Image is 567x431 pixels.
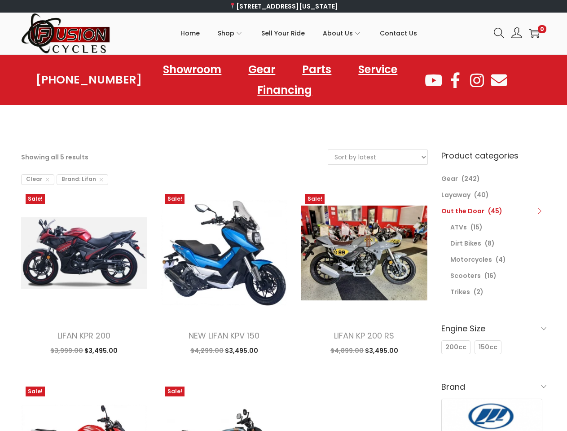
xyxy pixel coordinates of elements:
a: Gear [441,174,458,183]
a: Showroom [154,59,230,80]
span: $ [50,346,54,355]
a: ATVs [450,223,467,232]
a: Gear [239,59,284,80]
span: Shop [218,22,234,44]
a: Contact Us [380,13,417,53]
span: (45) [488,207,502,215]
img: Woostify retina logo [21,13,111,54]
a: Trikes [450,287,470,296]
span: Home [180,22,200,44]
a: [PHONE_NUMBER] [36,74,142,86]
a: Motorcycles [450,255,492,264]
a: Out the Door [441,207,484,215]
a: LIFAN KP 200 RS [334,330,394,341]
span: $ [190,346,194,355]
a: Financing [248,80,321,101]
span: 4,299.00 [190,346,224,355]
a: Scooters [450,271,481,280]
span: 200cc [445,343,466,352]
h6: Engine Size [441,318,546,339]
span: 3,495.00 [365,346,398,355]
h6: Product categories [441,150,546,162]
img: 📍 [229,3,236,9]
a: [STREET_ADDRESS][US_STATE] [229,2,338,11]
h6: Brand [441,376,546,397]
a: Layaway [441,190,470,199]
a: Shop [218,13,243,53]
a: Parts [293,59,340,80]
span: 3,495.00 [225,346,258,355]
a: About Us [323,13,362,53]
span: 3,999.00 [50,346,83,355]
span: Sell Your Ride [261,22,305,44]
span: Clear [21,174,54,185]
span: About Us [323,22,353,44]
span: Contact Us [380,22,417,44]
span: $ [225,346,229,355]
a: Sell Your Ride [261,13,305,53]
a: Home [180,13,200,53]
nav: Menu [142,59,424,101]
span: $ [84,346,88,355]
select: Shop order [328,150,427,164]
span: (2) [474,287,483,296]
span: Brand: Lifan [57,174,108,185]
span: (40) [474,190,489,199]
span: (4) [496,255,506,264]
nav: Primary navigation [111,13,487,53]
a: 0 [529,28,540,39]
a: Dirt Bikes [450,239,481,248]
span: (242) [462,174,480,183]
span: 150cc [479,343,497,352]
p: Showing all 5 results [21,151,88,163]
span: (15) [470,223,483,232]
span: (16) [484,271,497,280]
span: $ [330,346,334,355]
span: 4,899.00 [330,346,364,355]
span: $ [365,346,369,355]
a: NEW LIFAN KPV 150 [189,330,259,341]
span: (8) [485,239,495,248]
span: 3,495.00 [84,346,118,355]
a: LIFAN KPR 200 [57,330,110,341]
a: Service [349,59,406,80]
